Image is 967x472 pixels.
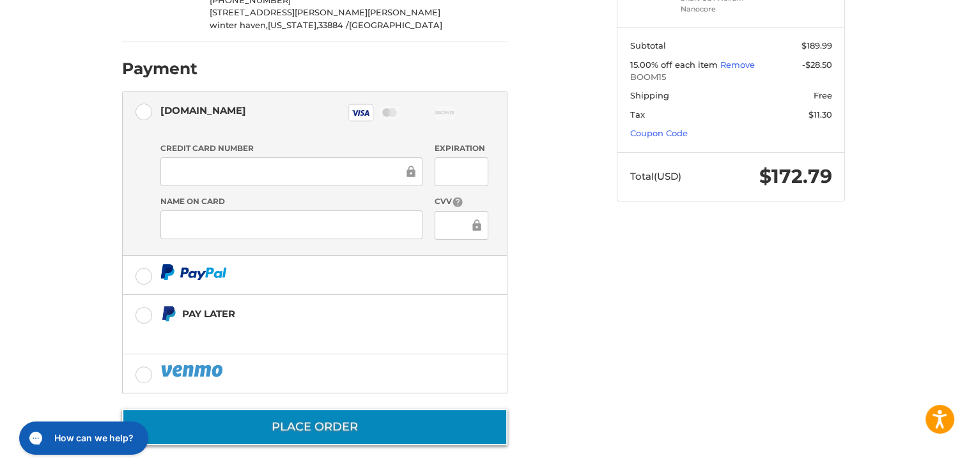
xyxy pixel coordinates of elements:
[630,109,645,120] span: Tax
[349,20,442,30] span: [GEOGRAPHIC_DATA]
[814,90,832,100] span: Free
[122,59,197,79] h2: Payment
[630,59,720,70] span: 15.00% off each item
[268,20,318,30] span: [US_STATE],
[160,264,227,280] img: PayPal icon
[210,20,268,30] span: winter haven,
[720,59,755,70] a: Remove
[13,417,151,459] iframe: Gorgias live chat messenger
[182,303,427,324] div: Pay Later
[802,59,832,70] span: -$28.50
[630,40,666,51] span: Subtotal
[122,409,507,445] button: Place Order
[808,109,832,120] span: $11.30
[630,90,669,100] span: Shipping
[160,306,176,322] img: Pay Later icon
[160,327,428,338] iframe: PayPal Message 1
[435,196,488,208] label: CVV
[210,7,440,17] span: [STREET_ADDRESS][PERSON_NAME][PERSON_NAME]
[801,40,832,51] span: $189.99
[435,143,488,154] label: Expiration
[160,196,422,207] label: Name on Card
[160,363,226,379] img: PayPal icon
[318,20,349,30] span: 33884 /
[160,100,246,121] div: [DOMAIN_NAME]
[630,170,681,182] span: Total (USD)
[759,164,832,188] span: $172.79
[630,71,832,84] span: BOOM15
[160,143,422,154] label: Credit Card Number
[630,128,688,138] a: Coupon Code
